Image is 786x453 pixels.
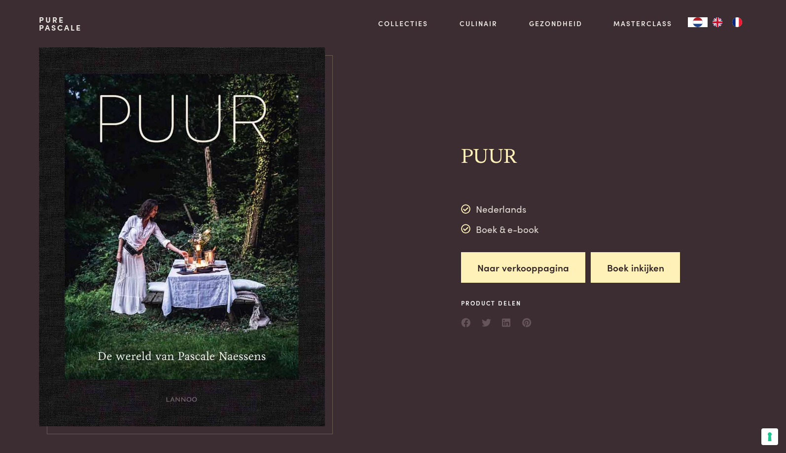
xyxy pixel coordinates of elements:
ul: Language list [708,17,747,27]
a: EN [708,17,727,27]
aside: Language selected: Nederlands [688,17,747,27]
a: Culinair [460,18,498,29]
button: Uw voorkeuren voor toestemming voor trackingtechnologieën [761,428,778,445]
h2: PUUR [461,144,517,170]
button: Boek inkijken [591,252,680,283]
a: NL [688,17,708,27]
a: Collecties [378,18,428,29]
a: Masterclass [613,18,672,29]
a: PurePascale [39,16,82,32]
img: https://admin.purepascale.com/wp-content/uploads/2022/12/pascale-naessens-puur.jpeg [39,47,325,426]
a: FR [727,17,747,27]
span: Product delen [461,299,532,307]
div: Nederlands [461,202,538,217]
a: Gezondheid [529,18,582,29]
div: Boek & e-book [461,222,538,236]
a: Naar verkooppagina [461,252,585,283]
div: Language [688,17,708,27]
